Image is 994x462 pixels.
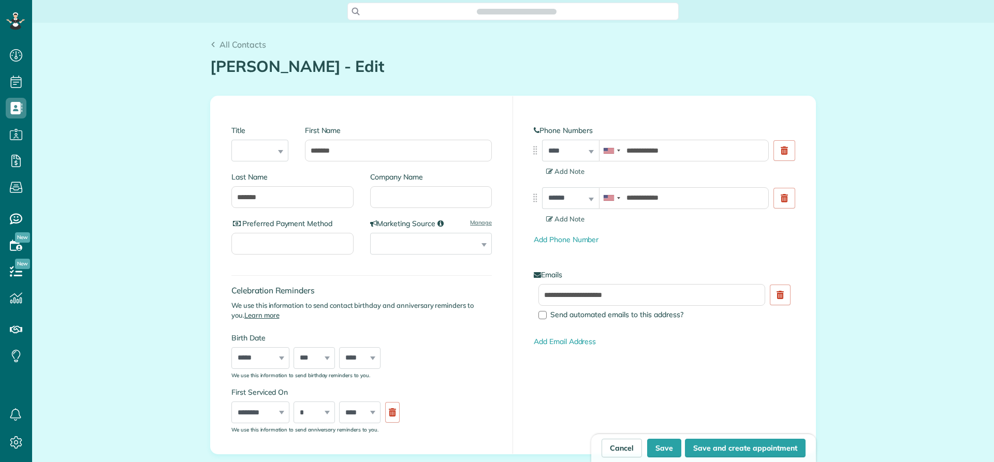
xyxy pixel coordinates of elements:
[470,218,492,227] a: Manage
[530,192,540,203] img: drag_indicator-119b368615184ecde3eda3c64c821f6cf29d3e2b97b89ee44bc31753036683e5.png
[534,337,596,346] a: Add Email Address
[487,6,546,17] span: Search ZenMaid…
[244,311,280,319] a: Learn more
[15,259,30,269] span: New
[600,188,623,208] div: United States: +1
[210,38,266,51] a: All Contacts
[370,172,492,182] label: Company Name
[530,145,540,156] img: drag_indicator-119b368615184ecde3eda3c64c821f6cf29d3e2b97b89ee44bc31753036683e5.png
[231,172,354,182] label: Last Name
[647,439,681,457] button: Save
[305,125,492,136] label: First Name
[546,167,584,175] span: Add Note
[600,140,623,161] div: United States: +1
[210,58,816,75] h1: [PERSON_NAME] - Edit
[220,39,266,50] span: All Contacts
[231,426,378,433] sub: We use this information to send anniversary reminders to you.
[15,232,30,243] span: New
[231,372,370,378] sub: We use this information to send birthday reminders to you.
[534,235,598,244] a: Add Phone Number
[602,439,642,457] a: Cancel
[546,215,584,223] span: Add Note
[231,301,492,320] p: We use this information to send contact birthday and anniversary reminders to you.
[231,387,405,397] label: First Serviced On
[550,310,683,319] span: Send automated emails to this address?
[231,125,288,136] label: Title
[534,270,795,280] label: Emails
[231,286,492,295] h4: Celebration Reminders
[231,218,354,229] label: Preferred Payment Method
[370,218,492,229] label: Marketing Source
[685,439,806,457] button: Save and create appointment
[534,125,795,136] label: Phone Numbers
[231,333,405,343] label: Birth Date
